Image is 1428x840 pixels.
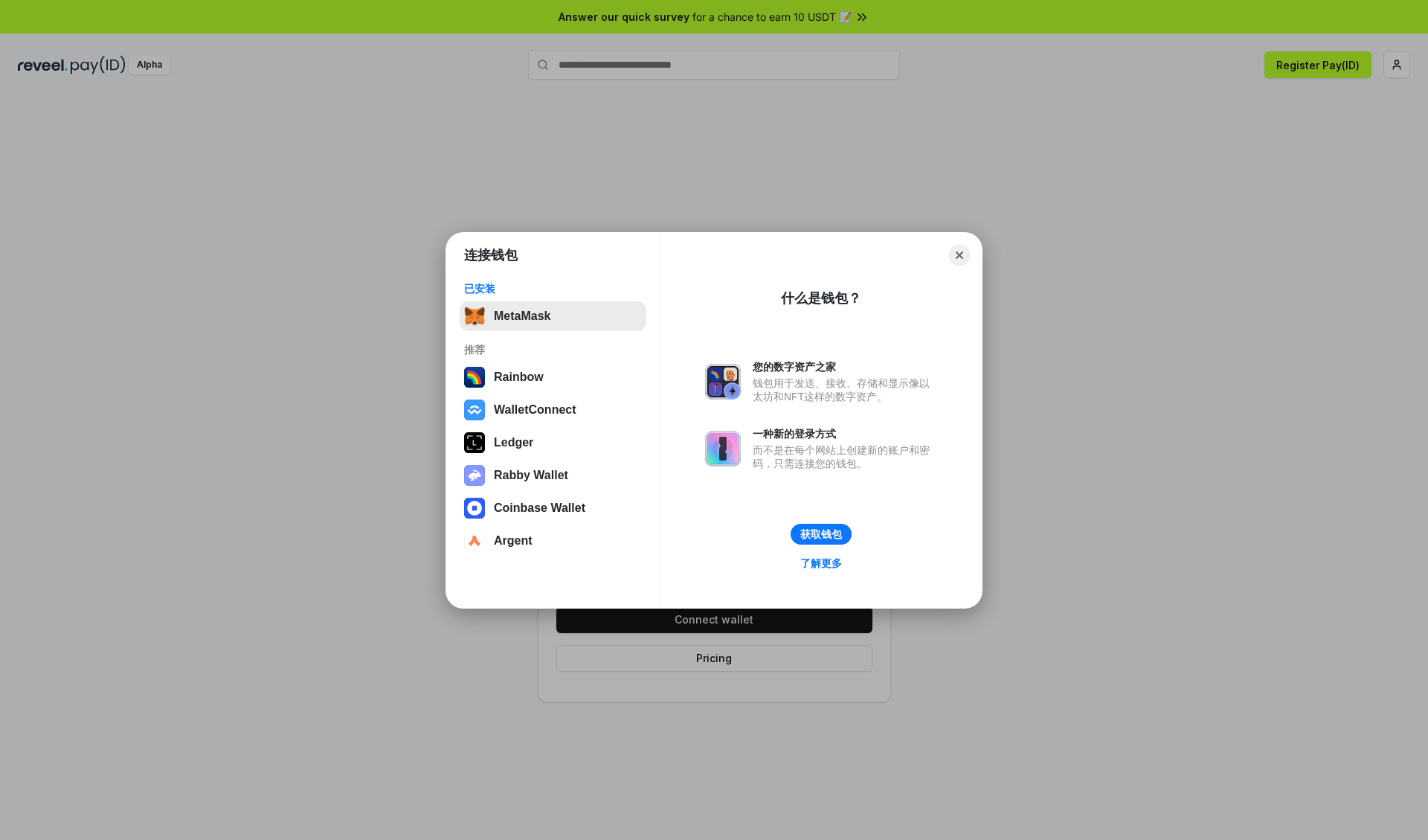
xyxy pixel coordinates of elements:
[494,403,576,417] div: WalletConnect
[464,400,485,420] img: svg+xml,%3Csvg%20width%3D%2228%22%20height%3D%2228%22%20viewBox%3D%220%200%2028%2028%22%20fill%3D...
[705,364,741,400] img: svg+xml,%3Csvg%20xmlns%3D%22http%3A%2F%2Fwww.w3.org%2F2000%2Fsvg%22%20fill%3D%22none%22%20viewBox...
[494,501,585,515] div: Coinbase Wallet
[460,461,646,490] button: Rabby Wallet
[464,530,485,551] img: svg+xml,%3Csvg%20width%3D%2228%22%20height%3D%2228%22%20viewBox%3D%220%200%2028%2028%22%20fill%3D...
[800,528,842,541] div: 获取钱包
[791,524,852,545] button: 获取钱包
[460,493,646,523] button: Coinbase Wallet
[464,306,485,327] img: svg+xml,%3Csvg%20fill%3D%22none%22%20height%3D%2233%22%20viewBox%3D%220%200%2035%2033%22%20width%...
[494,469,568,482] div: Rabby Wallet
[494,371,544,384] div: Rainbow
[464,343,642,356] div: 推荐
[464,498,485,519] img: svg+xml,%3Csvg%20width%3D%2228%22%20height%3D%2228%22%20viewBox%3D%220%200%2028%2028%22%20fill%3D...
[781,289,861,307] div: 什么是钱包？
[753,376,937,403] div: 钱包用于发送、接收、存储和显示像以太坊和NFT这样的数字资产。
[494,310,550,323] div: MetaMask
[460,395,646,425] button: WalletConnect
[464,465,485,486] img: svg+xml,%3Csvg%20xmlns%3D%22http%3A%2F%2Fwww.w3.org%2F2000%2Fsvg%22%20fill%3D%22none%22%20viewBox...
[460,362,646,392] button: Rainbow
[753,443,937,470] div: 而不是在每个网站上创建新的账户和密码，只需连接您的钱包。
[464,282,642,295] div: 已安装
[800,557,842,570] div: 了解更多
[460,428,646,458] button: Ledger
[464,246,518,264] h1: 连接钱包
[791,554,851,573] a: 了解更多
[460,526,646,556] button: Argent
[464,432,485,453] img: svg+xml,%3Csvg%20xmlns%3D%22http%3A%2F%2Fwww.w3.org%2F2000%2Fsvg%22%20width%3D%2228%22%20height%3...
[753,360,937,373] div: 您的数字资产之家
[753,427,937,440] div: 一种新的登录方式
[494,436,533,449] div: Ledger
[949,245,970,266] button: Close
[705,431,741,467] img: svg+xml,%3Csvg%20xmlns%3D%22http%3A%2F%2Fwww.w3.org%2F2000%2Fsvg%22%20fill%3D%22none%22%20viewBox...
[464,367,485,388] img: svg+xml,%3Csvg%20width%3D%22120%22%20height%3D%22120%22%20viewBox%3D%220%200%20120%20120%22%20fil...
[494,534,533,548] div: Argent
[460,301,646,331] button: MetaMask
